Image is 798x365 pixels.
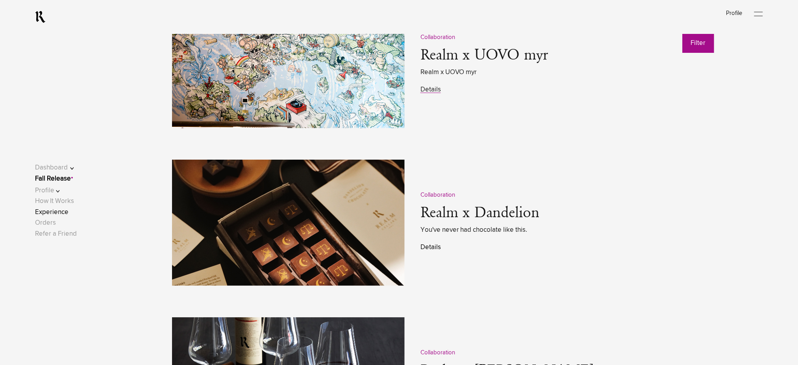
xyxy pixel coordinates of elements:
a: How It Works [35,198,74,205]
button: Filter [683,33,714,53]
span: Collaboration [420,192,455,198]
a: Refer a Friend [35,231,77,237]
a: Orders [35,220,56,226]
span: Realm x UOVO myr [420,67,722,78]
a: Profile [726,10,742,16]
a: Details [420,244,441,251]
a: Realm x Dandelion [420,205,540,221]
a: Details [420,86,441,93]
span: You've never had chocolate like this. [420,225,722,235]
button: Profile [35,185,85,196]
a: Experience [35,209,69,216]
a: Fall Release [35,175,71,182]
span: Collaboration [420,350,455,356]
img: Dandelion-2328x1552-72dpi.jpg [172,160,405,286]
a: RealmCellars [35,11,46,23]
button: Dashboard [35,162,85,173]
